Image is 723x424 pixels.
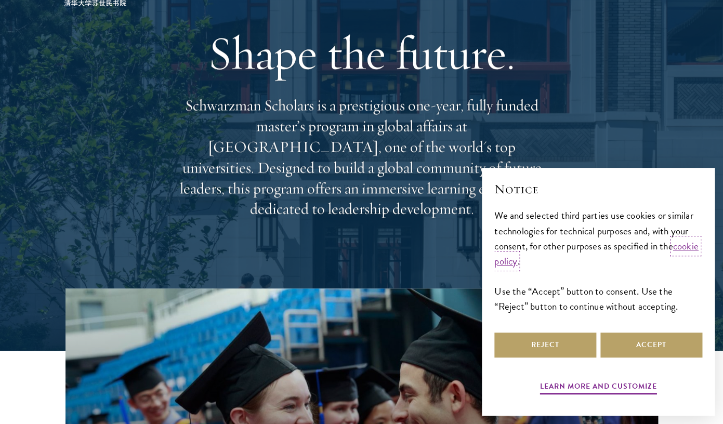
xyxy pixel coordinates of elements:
p: Schwarzman Scholars is a prestigious one-year, fully funded master’s program in global affairs at... [175,95,549,219]
h1: Shape the future. [175,24,549,82]
button: Learn more and customize [540,380,657,396]
button: Accept [600,333,702,357]
button: Reject [494,333,596,357]
a: cookie policy [494,239,699,269]
h2: Notice [494,180,702,198]
div: We and selected third parties use cookies or similar technologies for technical purposes and, wit... [494,208,702,313]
